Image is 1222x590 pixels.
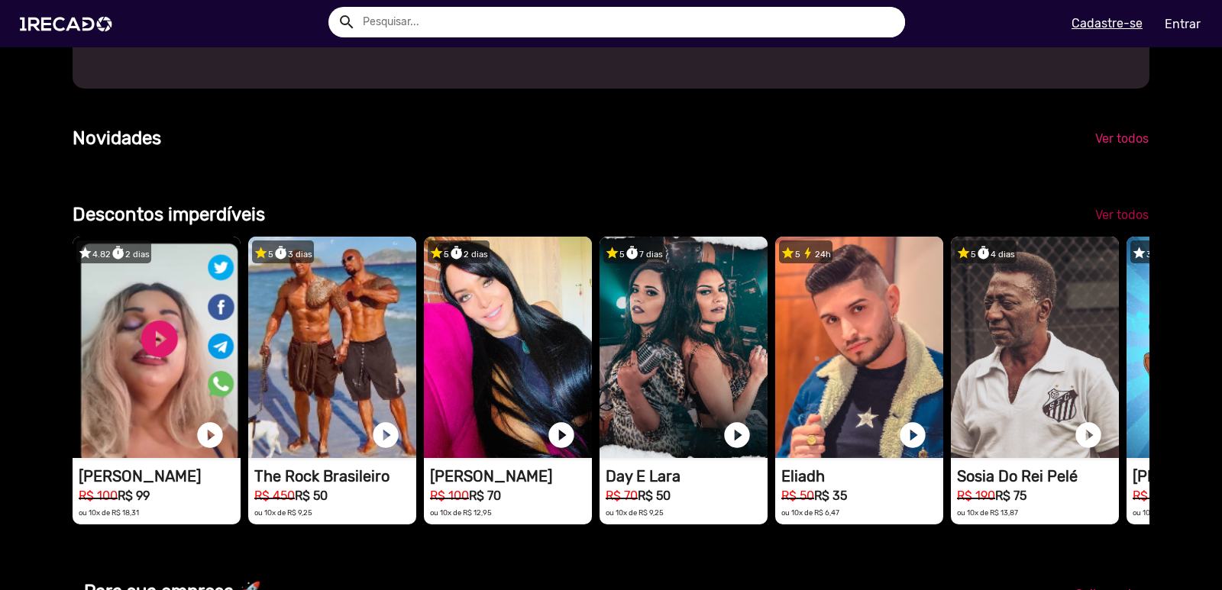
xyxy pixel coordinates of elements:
[351,7,905,37] input: Pesquisar...
[1095,208,1149,222] span: Ver todos
[722,420,752,450] a: play_circle_filled
[73,204,265,225] b: Descontos imperdíveis
[254,467,416,485] h1: The Rock Brasileiro
[957,488,995,503] small: R$ 190
[606,467,768,485] h1: Day E Lara
[254,488,295,503] small: R$ 450
[1073,420,1104,450] a: play_circle_filled
[1133,488,1165,503] small: R$ 70
[430,467,592,485] h1: [PERSON_NAME]
[118,488,150,503] b: R$ 99
[995,488,1026,503] b: R$ 75
[79,488,118,503] small: R$ 100
[781,488,814,503] small: R$ 50
[79,508,139,517] small: ou 10x de R$ 18,31
[430,488,469,503] small: R$ 100
[638,488,671,503] b: R$ 50
[957,467,1119,485] h1: Sosia Do Rei Pelé
[1095,131,1149,146] span: Ver todos
[469,488,501,503] b: R$ 70
[79,467,241,485] h1: [PERSON_NAME]
[254,508,312,517] small: ou 10x de R$ 9,25
[1072,16,1143,31] u: Cadastre-se
[1133,508,1191,517] small: ou 10x de R$ 9,25
[338,13,356,31] mat-icon: Example home icon
[1155,11,1211,37] a: Entrar
[73,237,241,458] video: 1RECADO vídeos dedicados para fãs e empresas
[814,488,847,503] b: R$ 35
[546,420,577,450] a: play_circle_filled
[897,420,928,450] a: play_circle_filled
[957,508,1018,517] small: ou 10x de R$ 13,87
[600,237,768,458] video: 1RECADO vídeos dedicados para fãs e empresas
[781,467,943,485] h1: Eliadh
[295,488,328,503] b: R$ 50
[606,508,664,517] small: ou 10x de R$ 9,25
[73,127,161,149] b: Novidades
[606,488,638,503] small: R$ 70
[332,8,359,34] button: Example home icon
[248,237,416,458] video: 1RECADO vídeos dedicados para fãs e empresas
[781,508,839,517] small: ou 10x de R$ 6,47
[370,420,401,450] a: play_circle_filled
[424,237,592,458] video: 1RECADO vídeos dedicados para fãs e empresas
[195,420,225,450] a: play_circle_filled
[775,237,943,458] video: 1RECADO vídeos dedicados para fãs e empresas
[951,237,1119,458] video: 1RECADO vídeos dedicados para fãs e empresas
[430,508,492,517] small: ou 10x de R$ 12,95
